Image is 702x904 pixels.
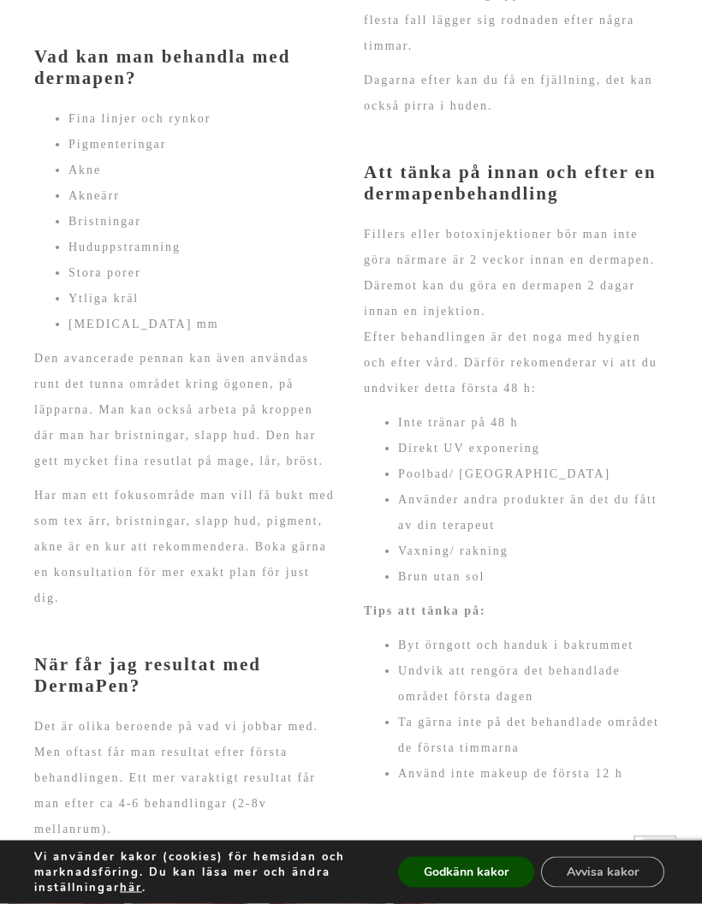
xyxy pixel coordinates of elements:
[398,437,668,462] li: Direkt UV exponering
[34,47,338,90] h3: Vad kan man behandla med dermapen?
[34,849,373,895] p: Vi använder kakor (cookies) för hemsidan och marknadsföring. Du kan läsa mer och ändra inställnin...
[398,633,668,659] li: Byt örngott och handuk i bakrummet
[68,107,338,133] li: Fina linjer och rynkor
[364,605,486,618] strong: Tips att tänka på:
[398,462,668,488] li: Poolbad/ [GEOGRAPHIC_DATA]
[364,223,668,402] p: Fillers eller botoxinjektioner bör man inte göra närmare är 2 veckor innan en dermapen. Däremot k...
[398,659,668,711] li: Undvik att rengöra det behandlade området första dagen
[68,235,338,261] li: Huduppstramning
[398,565,668,591] li: Brun utan sol
[68,287,338,312] li: Ytliga kräl
[398,488,668,539] li: Använder andra produkter än det du fått av din terapeut
[68,210,338,235] li: Bristningar
[364,68,668,120] p: Dagarna efter kan du få en fjällning, det kan också pirra i huden.
[68,133,338,158] li: Pigmenteringar
[68,158,338,184] li: Akne
[34,484,338,612] p: Har man ett fokusområde man vill få bukt med som tex ärr, bristningar, slapp hud, pigment, akne ä...
[398,857,534,888] button: Godkänn kakor
[68,312,338,338] li: [MEDICAL_DATA] mm
[398,762,668,788] li: Använd inte makeup de första 12 h
[68,261,338,287] li: Stora porer
[398,411,668,437] li: Inte tränar på 48 h
[364,163,668,205] h3: Att tänka på innan och efter en dermapenbehandling
[398,539,668,565] li: Vaxning/ rakning
[541,857,664,888] button: Avvisa kakor
[398,711,668,762] li: Ta gärna inte på det behandlade området de första timmarna
[34,715,338,843] p: Det är olika beroende på vad vi jobbar med. Men oftast får man resultat efter första behandlingen...
[34,347,338,475] p: Den avancerade pennan kan även användas runt det tunna området kring ögonen, på läpparna. Man kan...
[34,655,338,698] h3: När får jag resultat med DermaPen?
[68,184,338,210] li: Akneärr
[120,880,142,895] button: här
